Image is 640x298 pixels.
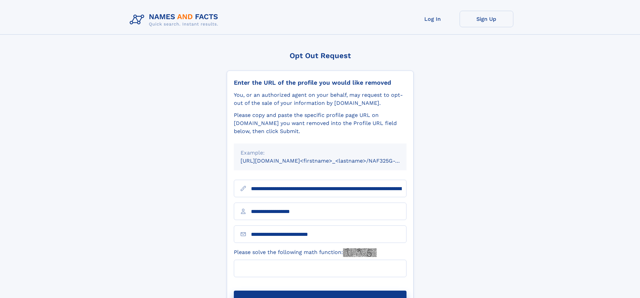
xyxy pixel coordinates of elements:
div: Opt Out Request [227,51,414,60]
div: Example: [241,149,400,157]
a: Log In [406,11,460,27]
div: You, or an authorized agent on your behalf, may request to opt-out of the sale of your informatio... [234,91,407,107]
label: Please solve the following math function: [234,248,377,257]
div: Enter the URL of the profile you would like removed [234,79,407,86]
a: Sign Up [460,11,513,27]
div: Please copy and paste the specific profile page URL on [DOMAIN_NAME] you want removed into the Pr... [234,111,407,135]
small: [URL][DOMAIN_NAME]<firstname>_<lastname>/NAF325G-xxxxxxxx [241,158,419,164]
img: Logo Names and Facts [127,11,224,29]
